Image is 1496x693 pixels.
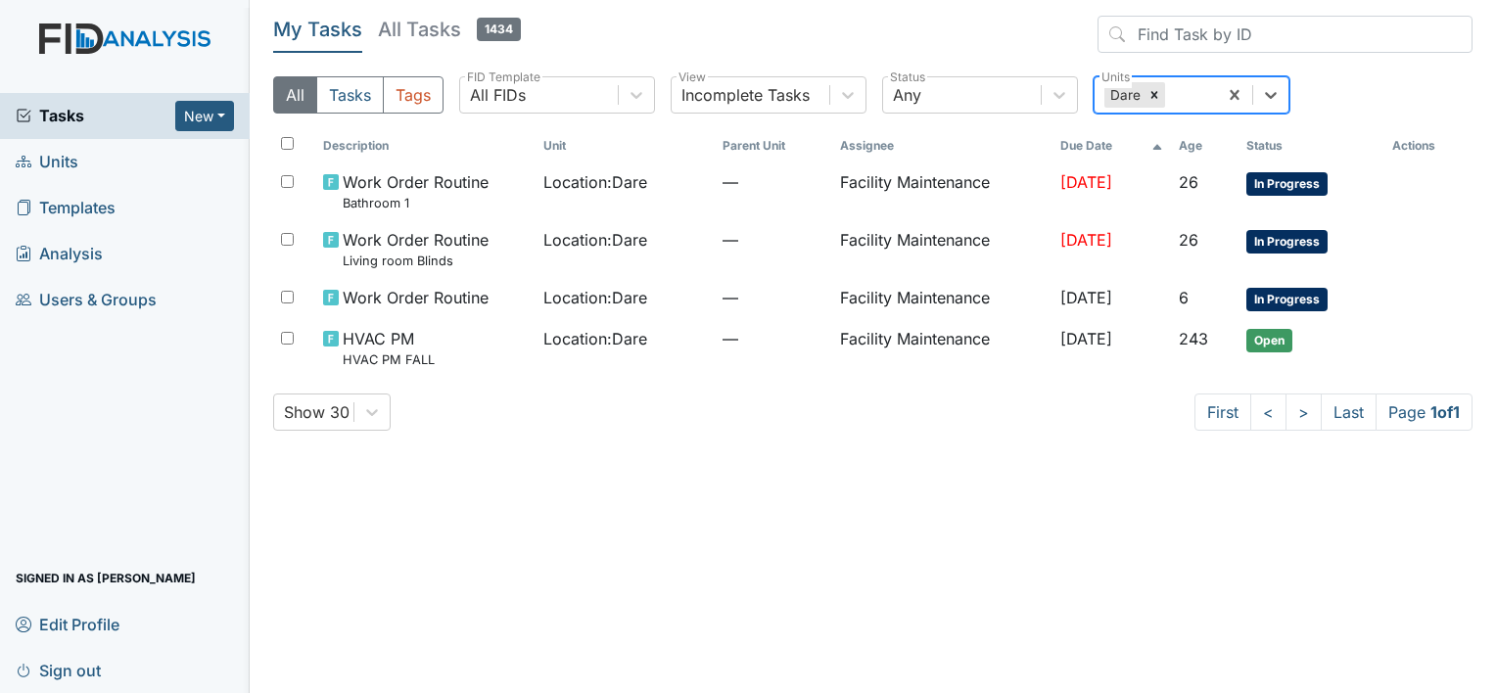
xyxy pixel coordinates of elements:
[1376,393,1473,431] span: Page
[832,319,1052,377] td: Facility Maintenance
[477,18,521,41] span: 1434
[273,76,317,114] button: All
[16,285,157,315] span: Users & Groups
[175,101,234,131] button: New
[343,252,489,270] small: Living room Blinds
[1179,329,1208,348] span: 243
[1179,172,1198,192] span: 26
[284,400,350,424] div: Show 30
[715,129,832,162] th: Toggle SortBy
[16,193,116,223] span: Templates
[343,286,489,309] span: Work Order Routine
[343,327,435,369] span: HVAC PM HVAC PM FALL
[470,83,526,107] div: All FIDs
[1246,288,1328,311] span: In Progress
[1286,393,1322,431] a: >
[1194,393,1251,431] a: First
[1104,82,1144,108] div: Dare
[1171,129,1239,162] th: Toggle SortBy
[1239,129,1383,162] th: Toggle SortBy
[383,76,444,114] button: Tags
[343,350,435,369] small: HVAC PM FALL
[16,239,103,269] span: Analysis
[543,170,647,194] span: Location : Dare
[1246,329,1292,352] span: Open
[1060,172,1112,192] span: [DATE]
[16,563,196,593] span: Signed in as [PERSON_NAME]
[316,76,384,114] button: Tasks
[281,137,294,150] input: Toggle All Rows Selected
[343,228,489,270] span: Work Order Routine Living room Blinds
[832,278,1052,319] td: Facility Maintenance
[1246,172,1328,196] span: In Progress
[1060,329,1112,348] span: [DATE]
[343,194,489,212] small: Bathroom 1
[893,83,921,107] div: Any
[1098,16,1473,53] input: Find Task by ID
[16,609,119,639] span: Edit Profile
[16,147,78,177] span: Units
[723,228,824,252] span: —
[723,286,824,309] span: —
[1052,129,1171,162] th: Toggle SortBy
[543,286,647,309] span: Location : Dare
[1179,230,1198,250] span: 26
[681,83,810,107] div: Incomplete Tasks
[1384,129,1473,162] th: Actions
[315,129,536,162] th: Toggle SortBy
[16,655,101,685] span: Sign out
[536,129,715,162] th: Toggle SortBy
[1179,288,1189,307] span: 6
[723,327,824,350] span: —
[16,104,175,127] a: Tasks
[1430,402,1460,422] strong: 1 of 1
[273,16,362,43] h5: My Tasks
[1194,393,1473,431] nav: task-pagination
[832,220,1052,278] td: Facility Maintenance
[1321,393,1377,431] a: Last
[832,162,1052,220] td: Facility Maintenance
[273,76,444,114] div: Type filter
[1060,288,1112,307] span: [DATE]
[378,16,521,43] h5: All Tasks
[1060,230,1112,250] span: [DATE]
[343,170,489,212] span: Work Order Routine Bathroom 1
[723,170,824,194] span: —
[832,129,1052,162] th: Assignee
[543,228,647,252] span: Location : Dare
[1250,393,1286,431] a: <
[1246,230,1328,254] span: In Progress
[543,327,647,350] span: Location : Dare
